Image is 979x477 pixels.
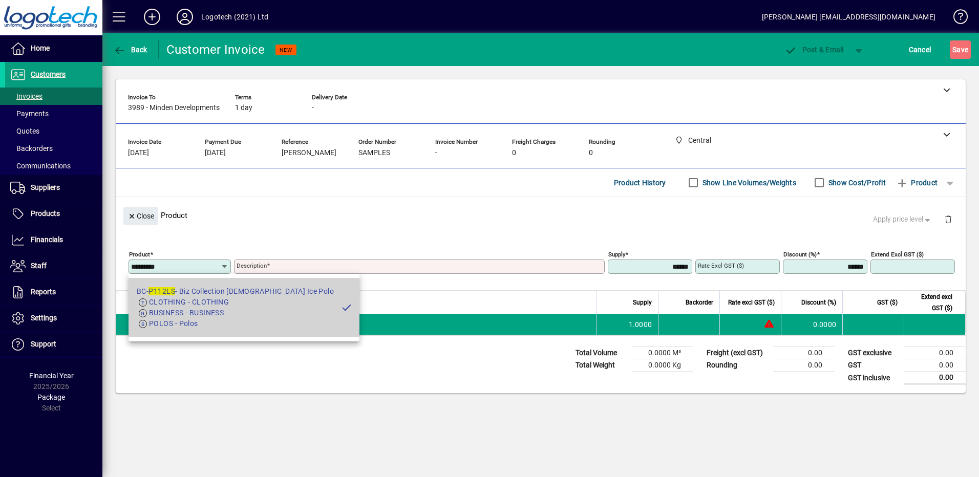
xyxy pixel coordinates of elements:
[5,201,102,227] a: Products
[5,175,102,201] a: Suppliers
[127,208,154,225] span: Close
[435,149,437,157] span: -
[610,174,670,192] button: Product History
[512,149,516,157] span: 0
[904,347,966,359] td: 0.00
[904,359,966,372] td: 0.00
[906,40,934,59] button: Cancel
[632,359,693,372] td: 0.0000 Kg
[237,262,267,269] mat-label: Description
[31,44,50,52] span: Home
[205,149,226,157] span: [DATE]
[632,347,693,359] td: 0.0000 M³
[570,359,632,372] td: Total Weight
[762,9,935,25] div: [PERSON_NAME] [EMAIL_ADDRESS][DOMAIN_NAME]
[936,214,961,224] app-page-header-button: Delete
[614,175,666,191] span: Product History
[909,41,931,58] span: Cancel
[201,9,268,25] div: Logotech (2021) Ltd
[31,70,66,78] span: Customers
[802,46,807,54] span: P
[686,297,713,308] span: Backorder
[29,372,74,380] span: Financial Year
[5,253,102,279] a: Staff
[701,359,773,372] td: Rounding
[773,359,835,372] td: 0.00
[128,149,149,157] span: [DATE]
[5,306,102,331] a: Settings
[235,104,252,112] span: 1 day
[843,359,904,372] td: GST
[873,214,932,225] span: Apply price level
[629,319,652,330] span: 1.0000
[698,262,744,269] mat-label: Rate excl GST ($)
[843,372,904,384] td: GST inclusive
[869,210,937,229] button: Apply price level
[946,2,966,35] a: Knowledge Base
[784,46,844,54] span: ost & Email
[843,347,904,359] td: GST exclusive
[10,110,49,118] span: Payments
[123,207,158,225] button: Close
[116,197,966,234] div: Product
[31,262,47,270] span: Staff
[910,291,952,314] span: Extend excl GST ($)
[783,251,817,258] mat-label: Discount (%)
[779,40,849,59] button: Post & Email
[121,211,161,220] app-page-header-button: Close
[570,347,632,359] td: Total Volume
[10,144,53,153] span: Backorders
[5,122,102,140] a: Quotes
[781,314,842,335] td: 0.0000
[358,149,390,157] span: SAMPLES
[952,41,968,58] span: ave
[801,297,836,308] span: Discount (%)
[31,288,56,296] span: Reports
[10,162,71,170] span: Communications
[5,279,102,305] a: Reports
[136,8,168,26] button: Add
[5,332,102,357] a: Support
[167,319,179,330] span: Central
[10,127,39,135] span: Quotes
[111,40,150,59] button: Back
[5,36,102,61] a: Home
[168,8,201,26] button: Profile
[155,297,167,308] span: Item
[5,140,102,157] a: Backorders
[871,251,924,258] mat-label: Extend excl GST ($)
[129,251,150,258] mat-label: Product
[950,40,971,59] button: Save
[633,297,652,308] span: Supply
[31,209,60,218] span: Products
[589,149,593,157] span: 0
[31,235,63,244] span: Financials
[102,40,159,59] app-page-header-button: Back
[312,104,314,112] span: -
[5,157,102,175] a: Communications
[936,207,961,231] button: Delete
[952,46,956,54] span: S
[701,347,773,359] td: Freight (excl GST)
[773,347,835,359] td: 0.00
[31,314,57,322] span: Settings
[280,47,292,53] span: NEW
[282,149,336,157] span: [PERSON_NAME]
[608,251,625,258] mat-label: Supply
[877,297,898,308] span: GST ($)
[10,92,42,100] span: Invoices
[5,227,102,253] a: Financials
[31,183,60,191] span: Suppliers
[166,41,265,58] div: Customer Invoice
[37,393,65,401] span: Package
[5,88,102,105] a: Invoices
[904,372,966,384] td: 0.00
[826,178,886,188] label: Show Cost/Profit
[191,297,222,308] span: Description
[5,105,102,122] a: Payments
[700,178,796,188] label: Show Line Volumes/Weights
[128,104,220,112] span: 3989 - Minden Developments
[728,297,775,308] span: Rate excl GST ($)
[31,340,56,348] span: Support
[113,46,147,54] span: Back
